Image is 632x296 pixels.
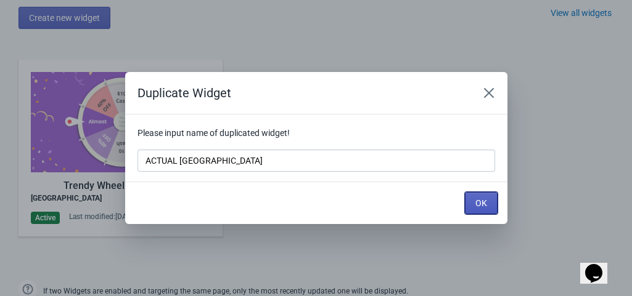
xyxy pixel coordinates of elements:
span: OK [475,198,487,208]
button: Close [478,82,500,104]
button: OK [465,192,498,214]
iframe: chat widget [580,247,620,284]
p: Please input name of duplicated widget! [137,127,495,140]
h2: Duplicate Widget [137,84,466,102]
